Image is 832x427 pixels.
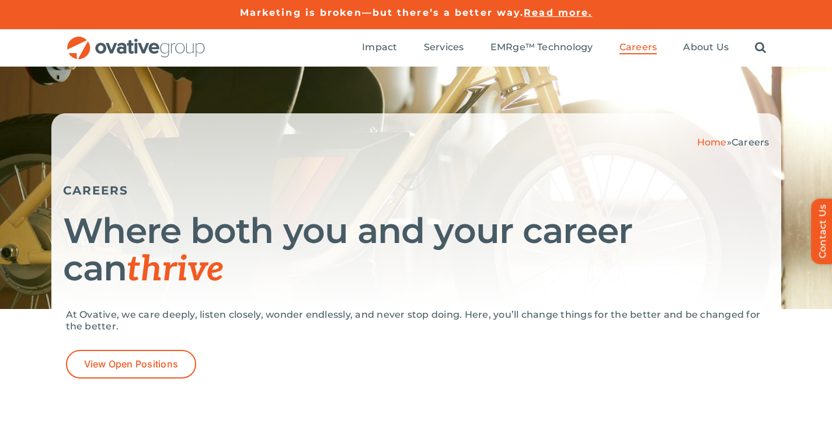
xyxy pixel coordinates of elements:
a: Services [424,41,464,54]
span: Impact [362,41,397,53]
span: EMRge™ Technology [490,41,593,53]
h5: CAREERS [63,183,770,197]
a: Careers [619,41,657,54]
a: Read more. [524,7,592,18]
span: About Us [683,41,729,53]
a: Search [755,41,766,54]
nav: Menu [362,29,766,67]
a: Home [697,137,727,148]
a: Impact [362,41,397,54]
p: At Ovative, we care deeply, listen closely, wonder endlessly, and never stop doing. Here, you’ll ... [66,309,767,332]
h1: Where both you and your career can [63,212,770,289]
span: Careers [619,41,657,53]
a: Marketing is broken—but there’s a better way. [240,7,524,18]
span: Careers [732,137,770,148]
span: thrive [127,249,224,291]
a: EMRge™ Technology [490,41,593,54]
a: View Open Positions [66,350,197,379]
a: OG_Full_horizontal_RGB [66,35,206,46]
span: View Open Positions [84,359,179,370]
a: About Us [683,41,729,54]
span: » [697,137,770,148]
span: Services [424,41,464,53]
